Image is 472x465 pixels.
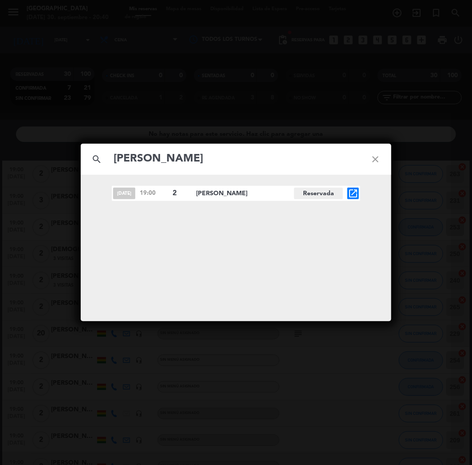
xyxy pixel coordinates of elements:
i: close [359,143,391,175]
span: 2 [173,188,189,199]
span: [DATE] [113,188,135,199]
span: [PERSON_NAME] [196,189,294,199]
i: open_in_new [348,188,358,199]
input: Buscar reservas [113,150,359,168]
i: search [81,143,113,175]
span: 19:00 [140,189,168,198]
span: Reservada [294,188,343,199]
